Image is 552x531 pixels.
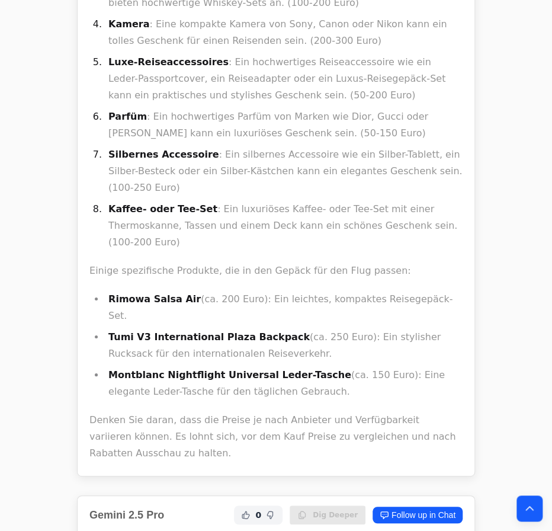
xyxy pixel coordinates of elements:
strong: Luxe-Reiseaccessoires [108,56,229,68]
li: : Ein hochwertiges Parfüm von Marken wie Dior, Gucci oder [PERSON_NAME] kann ein luxuriöses Gesch... [105,108,463,142]
li: : Eine kompakte Kamera von Sony, Canon oder Nikon kann ein tolles Geschenk für einen Reisenden se... [105,16,463,49]
button: Not Helpful [264,508,278,522]
strong: Rimowa Salsa Air [108,293,201,305]
button: Back to top [516,495,543,522]
h2: Gemini 2.5 Pro [89,507,164,523]
li: : Ein hochwertiges Reiseaccessoire wie ein Leder-Passportcover, ein Reiseadapter oder ein Luxus-R... [105,54,463,104]
p: Denken Sie daran, dass die Preise je nach Anbieter und Verfügbarkeit variieren können. Es lohnt s... [89,412,463,462]
li: (ca. 150 Euro): Eine elegante Leder-Tasche für den täglichen Gebrauch. [105,367,463,400]
strong: Parfüm [108,111,147,122]
strong: Tumi V3 International Plaza Backpack [108,331,310,343]
a: Follow up in Chat [373,507,463,523]
button: Helpful [239,508,253,522]
li: (ca. 250 Euro): Ein stylisher Rucksack für den internationalen Reiseverkehr. [105,329,463,362]
li: (ca. 200 Euro): Ein leichtes, kompaktes Reisegepäck-Set. [105,291,463,324]
li: : Ein luxuriöses Kaffee- oder Tee-Set mit einer Thermoskanne, Tassen und einem Deck kann ein schö... [105,201,463,251]
strong: Montblanc Nightflight Universal Leder-Tasche [108,369,351,380]
li: : Ein silbernes Accessoire wie ein Silber-Tablett, ein Silber-Besteck oder ein Silber-Kästchen ka... [105,146,463,196]
span: 0 [255,509,261,521]
strong: Silbernes Accessoire [108,149,219,160]
strong: Kamera [108,18,149,30]
strong: Kaffee- oder Tee-Set [108,203,217,215]
p: Einige spezifische Produkte, die in den Gepäck für den Flug passen: [89,263,463,279]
